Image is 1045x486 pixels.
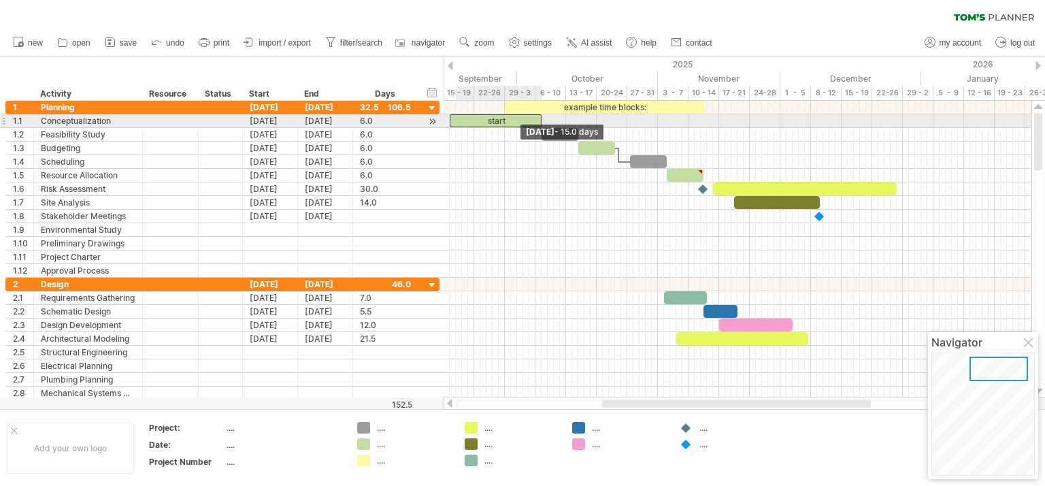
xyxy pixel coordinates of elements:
div: 3 - 7 [658,86,689,100]
div: [DATE] [243,101,298,114]
div: [DATE] [243,128,298,141]
div: 5.5 [360,305,411,318]
div: 2.4 [13,332,33,345]
div: [DATE] [298,332,353,345]
div: 21.5 [360,332,411,345]
div: Design Development [41,319,135,331]
div: [DATE] [243,332,298,345]
div: [DATE] [243,114,298,127]
div: 19 - 23 [995,86,1025,100]
div: [DATE] [243,319,298,331]
div: [DATE] [298,278,353,291]
a: help [623,34,661,52]
div: [DATE] [298,291,353,304]
div: [DATE] [243,196,298,209]
div: .... [484,422,559,434]
div: 1.1 [13,114,33,127]
div: .... [699,438,774,450]
div: .... [484,438,559,450]
div: scroll to activity [426,114,439,129]
div: Status [205,87,235,101]
div: 6.0 [360,142,411,155]
div: 1.3 [13,142,33,155]
div: [DATE] [298,142,353,155]
div: Preliminary Drawings [41,237,135,250]
div: Project Charter [41,250,135,263]
div: [DATE] [298,319,353,331]
div: Add your own logo [7,423,134,474]
div: 2.5 [13,346,33,359]
div: 7.0 [360,291,411,304]
div: 12 - 16 [964,86,995,100]
span: open [72,38,90,48]
span: zoom [474,38,494,48]
div: Feasibility Study [41,128,135,141]
div: example time blocks: [505,101,704,114]
div: .... [377,455,451,466]
div: 12.0 [360,319,411,331]
a: open [54,34,95,52]
div: [DATE] [243,169,298,182]
div: 1.4 [13,155,33,168]
div: [DATE] [243,155,298,168]
div: [DATE] [243,142,298,155]
div: Architectural Modeling [41,332,135,345]
div: 8 - 12 [811,86,842,100]
div: [DATE] [298,101,353,114]
a: log out [992,34,1039,52]
div: Project Number [149,456,224,468]
div: 15 - 19 [444,86,474,100]
div: 20-24 [597,86,627,100]
div: 1.11 [13,250,33,263]
a: AI assist [563,34,616,52]
div: 1 [13,101,33,114]
div: Electrical Planning [41,359,135,372]
span: contact [686,38,712,48]
div: 1.5 [13,169,33,182]
div: Planning [41,101,135,114]
div: 1.12 [13,264,33,277]
div: September 2025 [382,71,517,86]
div: Design [41,278,135,291]
div: 2.2 [13,305,33,318]
div: .... [227,422,341,434]
div: [DATE] [243,182,298,195]
a: new [10,34,47,52]
span: AI assist [581,38,612,48]
div: 1.2 [13,128,33,141]
div: 15 - 19 [842,86,872,100]
div: 14.0 [360,196,411,209]
div: Activity [40,87,135,101]
div: .... [592,422,666,434]
div: [DATE] [520,125,603,140]
div: 2.7 [13,373,33,386]
span: settings [524,38,552,48]
div: .... [377,438,451,450]
div: Risk Assessment [41,182,135,195]
div: .... [699,422,774,434]
div: Project: [149,422,224,434]
div: 1.9 [13,223,33,236]
span: filter/search [340,38,382,48]
a: contact [667,34,716,52]
div: Conceptualization [41,114,135,127]
div: Start [249,87,290,101]
a: my account [921,34,985,52]
div: 1 - 5 [780,86,811,100]
div: 1.8 [13,210,33,223]
div: Schematic Design [41,305,135,318]
span: print [214,38,229,48]
span: log out [1010,38,1035,48]
div: 1.10 [13,237,33,250]
div: Days [352,87,417,101]
div: 10 - 14 [689,86,719,100]
div: 5 - 9 [933,86,964,100]
a: navigator [393,34,449,52]
div: [DATE] [243,305,298,318]
span: import / export [259,38,311,48]
span: new [28,38,43,48]
div: 30.0 [360,182,411,195]
a: print [195,34,233,52]
div: 2.1 [13,291,33,304]
div: Resource [149,87,190,101]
